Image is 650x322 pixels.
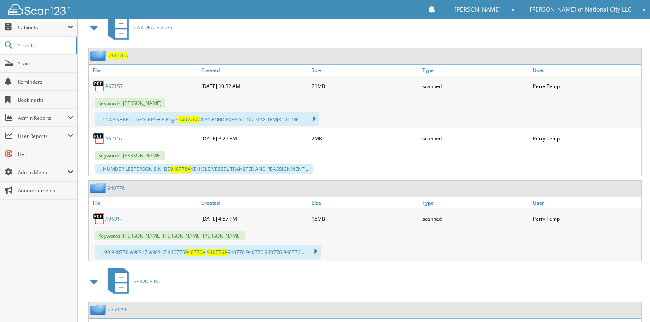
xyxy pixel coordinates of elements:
div: 2MB [310,130,420,147]
div: scanned [420,210,531,227]
img: PDF.png [93,212,105,225]
a: Created [199,65,310,76]
img: PDF.png [93,132,105,145]
div: ... .90 940776 A96917 A96917 940776 940776 940776 940776 940776... [95,245,321,259]
span: Keywords: [PERSON_NAME] [95,151,165,160]
span: 940776A [185,249,206,256]
span: SERVICE RO [134,278,160,285]
span: [PERSON_NAME] [455,7,501,12]
a: Size [310,197,420,208]
div: Perry Temp [531,210,641,227]
a: 6250296 [108,306,128,313]
div: [DATE] 4:57 PM [199,210,310,227]
span: Search [18,42,72,49]
a: User [531,65,641,76]
span: Admin Reports [18,114,68,121]
img: PDF.png [93,80,105,92]
img: scan123-logo-white.svg [8,4,70,15]
span: 940776A [207,249,228,256]
a: A67157 [105,83,123,90]
a: A96917 [105,215,123,222]
a: A67157 [105,135,123,142]
div: Perry Temp [531,130,641,147]
span: Scan [18,60,73,67]
div: ... NUMBER LESPERSON'S Ni BE VEHICLE/VESSEL TRANSFER AND REASSIGNMENT ... [95,164,313,174]
a: Type [420,65,531,76]
img: folder2.png [90,304,108,315]
span: User Reports [18,133,68,140]
div: [DATE] 3:27 PM [199,130,310,147]
a: SERVICE RO [103,265,160,298]
a: Created [199,197,310,208]
img: folder2.png [90,50,108,61]
span: 940776A [170,166,191,173]
a: Size [310,65,420,76]
div: scanned [420,78,531,94]
a: 940776 [108,184,125,191]
img: folder2.png [90,183,108,193]
span: Admin Menu [18,169,68,176]
div: [DATE] 10:32 AM [199,78,310,94]
a: File [89,65,199,76]
div: scanned [420,130,531,147]
span: Reminders [18,78,73,85]
iframe: Chat Widget [609,282,650,322]
a: 940776A [108,52,128,59]
div: 15MB [310,210,420,227]
div: ... : CAP SHEET - DEALERSHIP Page: 2021 FORD EXPEDITION MAX 1FMJKLUTIME... [95,112,319,126]
a: CAR DEALS 2025 [103,11,172,44]
a: Type [420,197,531,208]
div: Perry Temp [531,78,641,94]
span: [PERSON_NAME] of National City LLC [530,7,631,12]
span: Bookmarks [18,96,73,103]
span: Announcements [18,187,73,194]
span: 940776A [178,116,199,123]
span: Keywords: [PERSON_NAME] [PERSON_NAME] [PERSON_NAME] [95,231,245,240]
span: Cabinets [18,24,68,31]
a: File [89,197,199,208]
span: Help [18,151,73,158]
span: Keywords: [PERSON_NAME] [95,98,165,108]
span: CAR DEALS 2025 [134,24,172,31]
a: User [531,197,641,208]
div: 21MB [310,78,420,94]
